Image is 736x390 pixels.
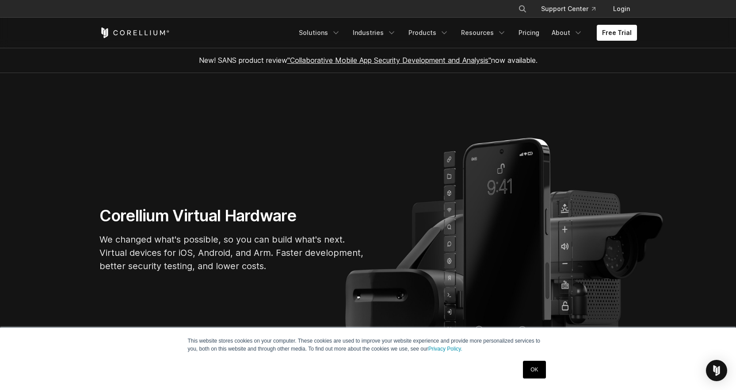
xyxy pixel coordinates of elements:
[523,361,545,378] a: OK
[597,25,637,41] a: Free Trial
[534,1,603,17] a: Support Center
[99,206,365,226] h1: Corellium Virtual Hardware
[287,56,491,65] a: "Collaborative Mobile App Security Development and Analysis"
[403,25,454,41] a: Products
[456,25,511,41] a: Resources
[513,25,545,41] a: Pricing
[706,360,727,381] div: Open Intercom Messenger
[428,346,462,352] a: Privacy Policy.
[294,25,346,41] a: Solutions
[99,27,170,38] a: Corellium Home
[347,25,401,41] a: Industries
[507,1,637,17] div: Navigation Menu
[606,1,637,17] a: Login
[294,25,637,41] div: Navigation Menu
[199,56,538,65] span: New! SANS product review now available.
[188,337,549,353] p: This website stores cookies on your computer. These cookies are used to improve your website expe...
[546,25,588,41] a: About
[515,1,530,17] button: Search
[99,233,365,273] p: We changed what's possible, so you can build what's next. Virtual devices for iOS, Android, and A...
